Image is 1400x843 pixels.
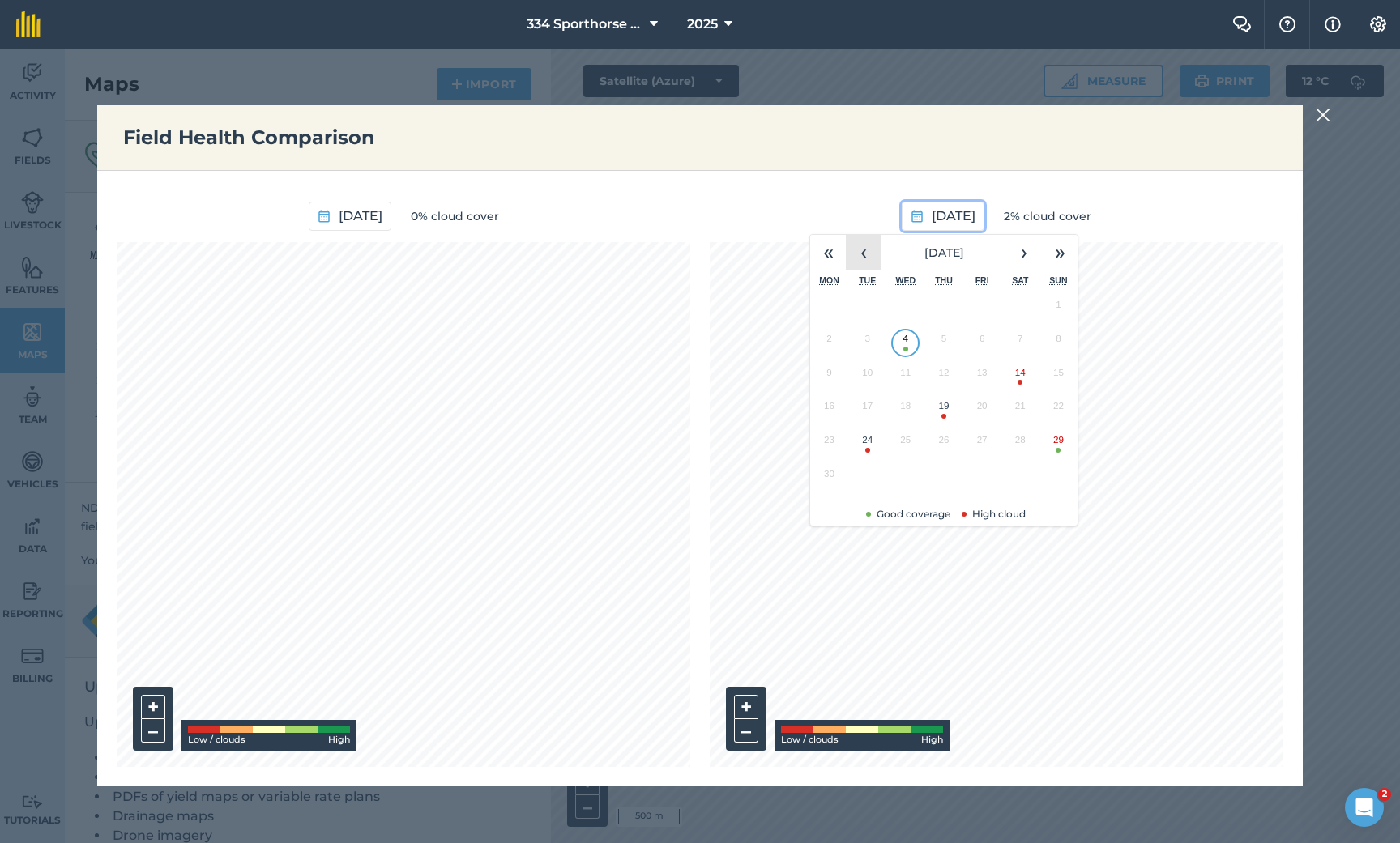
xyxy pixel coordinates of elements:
[810,326,848,360] button: September 2, 2024
[810,393,848,427] button: September 16, 2024
[886,427,924,461] button: September 25, 2024
[846,235,881,270] button: ‹
[141,695,165,719] button: +
[963,393,1001,427] button: September 20, 2024
[810,461,848,495] button: September 30, 2024
[881,235,1006,270] button: [DATE]
[734,695,758,719] button: +
[810,427,848,461] button: September 23, 2024
[848,360,886,394] button: September 10, 2024
[734,719,758,743] button: –
[1001,326,1039,360] button: September 7, 2024
[188,733,245,747] span: Low / clouds
[411,207,499,225] span: 0% cloud cover
[958,508,1026,520] span: High cloud
[863,508,950,520] span: Good coverage
[1316,105,1330,125] img: svg+xml;base64,PHN2ZyB4bWxucz0iaHR0cDovL3d3dy53My5vcmcvMjAwMC9zdmciIHdpZHRoPSIyMiIgaGVpZ2h0PSIzMC...
[924,326,962,360] button: September 5, 2024
[1378,788,1391,801] span: 2
[687,15,718,34] span: 2025
[810,360,848,394] button: September 9, 2024
[963,360,1001,394] button: September 13, 2024
[1012,275,1028,285] abbr: Saturday
[123,125,1277,151] h3: Field Health Comparison
[1039,292,1078,326] button: September 1, 2024
[848,326,886,360] button: September 3, 2024
[1039,393,1078,427] button: September 22, 2024
[16,11,41,37] img: fieldmargin Logo
[848,393,886,427] button: September 17, 2024
[1001,393,1039,427] button: September 21, 2024
[1368,16,1388,32] img: A cog icon
[886,360,924,394] button: September 11, 2024
[1039,360,1078,394] button: September 15, 2024
[924,393,962,427] button: September 19, 2024
[810,235,846,270] button: «
[141,719,165,743] button: –
[924,245,964,260] span: [DATE]
[963,326,1001,360] button: September 6, 2024
[1039,326,1078,360] button: September 8, 2024
[932,206,975,227] span: [DATE]
[935,275,953,285] abbr: Thursday
[921,733,943,747] span: High
[309,202,391,231] button: [DATE]
[886,393,924,427] button: September 18, 2024
[1325,15,1341,34] img: svg+xml;base64,PHN2ZyB4bWxucz0iaHR0cDovL3d3dy53My5vcmcvMjAwMC9zdmciIHdpZHRoPSIxNyIgaGVpZ2h0PSIxNy...
[1345,788,1384,827] iframe: Intercom live chat
[339,206,382,227] span: [DATE]
[924,427,962,461] button: September 26, 2024
[1001,427,1039,461] button: September 28, 2024
[859,275,876,285] abbr: Tuesday
[902,202,984,231] button: [DATE]
[975,275,989,285] abbr: Friday
[963,427,1001,461] button: September 27, 2024
[886,326,924,360] button: September 4, 2024
[328,733,350,747] span: High
[848,427,886,461] button: September 24, 2024
[896,275,916,285] abbr: Wednesday
[1004,207,1091,225] span: 2% cloud cover
[527,15,643,34] span: 334 Sporthorse Stud
[1049,275,1067,285] abbr: Sunday
[819,275,839,285] abbr: Monday
[1042,235,1078,270] button: »
[1232,16,1252,32] img: Two speech bubbles overlapping with the left bubble in the forefront
[1039,427,1078,461] button: September 29, 2024
[781,733,839,747] span: Low / clouds
[924,360,962,394] button: September 12, 2024
[1278,16,1297,32] img: A question mark icon
[1006,235,1042,270] button: ›
[1001,360,1039,394] button: September 14, 2024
